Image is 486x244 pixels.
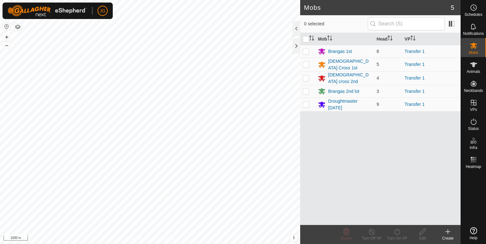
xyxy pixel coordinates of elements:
div: Turn On VP [384,235,410,241]
span: 5 [451,3,454,12]
button: Map Layers [14,23,22,31]
span: Delete [341,236,352,241]
span: Help [469,236,477,240]
button: – [3,42,10,49]
span: Status [468,127,479,131]
a: Transfer 1 [405,89,425,94]
th: Head [374,33,402,45]
p-sorticon: Activate to sort [309,36,314,42]
a: Contact Us [156,236,175,241]
p-sorticon: Activate to sort [410,36,415,42]
img: Gallagher Logo [8,5,87,16]
span: Infra [469,146,477,150]
span: 8 [377,49,379,54]
div: Turn Off VP [359,235,384,241]
span: Schedules [464,13,482,16]
div: [DEMOGRAPHIC_DATA] Cross 1st [328,58,371,71]
div: Brangas 1st [328,48,352,55]
span: JG [100,8,105,14]
button: Reset Map [3,23,10,30]
div: Create [435,235,461,241]
p-sorticon: Activate to sort [388,36,393,42]
span: 0 selected [304,21,368,27]
div: Edit [410,235,435,241]
span: Notifications [463,32,484,35]
span: 4 [377,75,379,80]
div: Droughtmaster [DATE] [328,98,371,111]
div: Brangas 2nd lot [328,88,359,95]
button: i [290,234,297,241]
a: Transfer 1 [405,62,425,67]
span: VPs [470,108,477,112]
a: Help [461,225,486,242]
h2: Mobs [304,4,451,11]
span: Neckbands [464,89,483,93]
a: Transfer 1 [405,49,425,54]
button: + [3,33,10,41]
span: 9 [377,102,379,107]
a: Transfer 1 [405,102,425,107]
span: i [293,235,294,240]
div: [DEMOGRAPHIC_DATA] cross 2nd [328,72,371,85]
a: Privacy Policy [125,236,149,241]
th: VP [402,33,461,45]
p-sorticon: Activate to sort [327,36,332,42]
a: Transfer 1 [405,75,425,80]
span: Heatmap [466,165,481,169]
th: Mob [315,33,374,45]
span: Animals [467,70,480,74]
span: Mobs [469,51,478,55]
span: 5 [377,62,379,67]
span: 3 [377,89,379,94]
input: Search (S) [368,17,445,30]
